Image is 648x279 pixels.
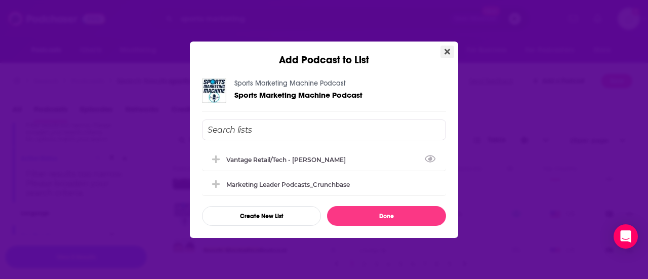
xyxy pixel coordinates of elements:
[190,42,458,66] div: Add Podcast to List
[440,46,454,58] button: Close
[226,181,350,188] div: Marketing Leader Podcasts_Crunchbase
[202,206,321,226] button: Create New List
[234,90,362,100] span: Sports Marketing Machine Podcast
[234,91,362,99] a: Sports Marketing Machine Podcast
[202,173,446,195] div: Marketing Leader Podcasts_Crunchbase
[202,119,446,226] div: Add Podcast To List
[202,119,446,140] input: Search lists
[327,206,446,226] button: Done
[614,224,638,249] div: Open Intercom Messenger
[202,148,446,171] div: Vantage Retail/Tech - Drew
[226,156,352,164] div: Vantage Retail/Tech - [PERSON_NAME]
[202,78,226,103] img: Sports Marketing Machine Podcast
[234,79,346,88] a: Sports Marketing Machine Podcast
[346,162,352,163] button: View Link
